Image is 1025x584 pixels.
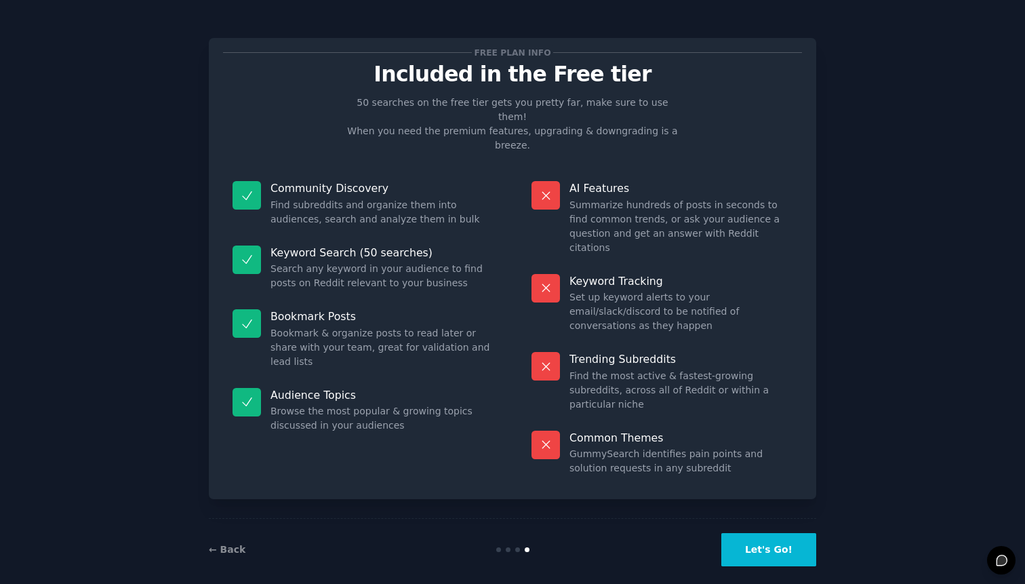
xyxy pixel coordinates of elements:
p: Common Themes [569,431,792,445]
p: Bookmark Posts [270,309,494,324]
dd: Find subreddits and organize them into audiences, search and analyze them in bulk [270,198,494,227]
p: AI Features [569,181,792,195]
p: Audience Topics [270,388,494,402]
dd: Search any keyword in your audience to find posts on Reddit relevant to your business [270,262,494,290]
dd: Summarize hundreds of posts in seconds to find common trends, or ask your audience a question and... [569,198,792,255]
p: Trending Subreddits [569,352,792,366]
a: ← Back [209,544,245,555]
button: Let's Go! [721,533,816,566]
dd: Find the most active & fastest-growing subreddits, across all of Reddit or within a particular niche [569,369,792,412]
p: 50 searches on the free tier gets you pretty far, make sure to use them! When you need the premiu... [342,96,683,153]
dd: Browse the most popular & growing topics discussed in your audiences [270,404,494,433]
dd: Set up keyword alerts to your email/slack/discord to be notified of conversations as they happen [569,290,792,333]
p: Keyword Tracking [569,274,792,288]
p: Community Discovery [270,181,494,195]
dd: GummySearch identifies pain points and solution requests in any subreddit [569,447,792,475]
p: Included in the Free tier [223,62,802,86]
span: Free plan info [472,45,553,60]
dd: Bookmark & organize posts to read later or share with your team, great for validation and lead lists [270,326,494,369]
p: Keyword Search (50 searches) [270,246,494,260]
